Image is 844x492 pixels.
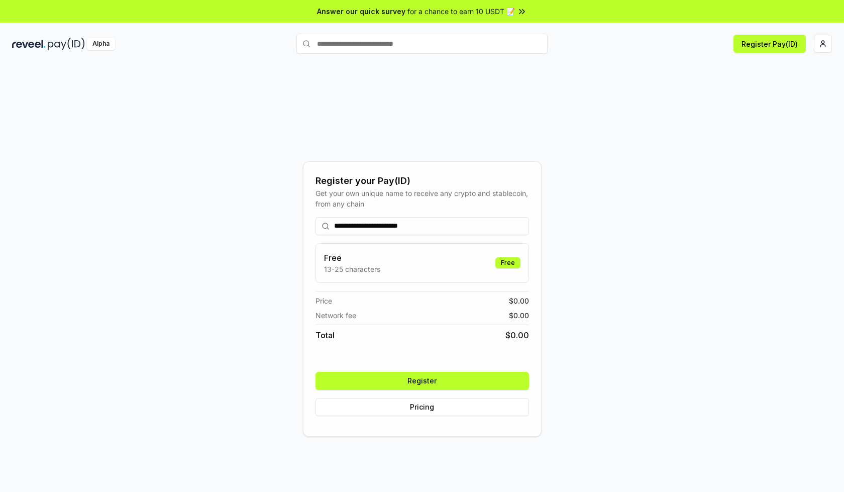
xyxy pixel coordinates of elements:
span: Price [315,296,332,306]
button: Register [315,372,529,390]
div: Free [495,257,520,268]
span: Network fee [315,310,356,321]
span: $ 0.00 [509,296,529,306]
span: $ 0.00 [509,310,529,321]
span: Answer our quick survey [317,6,405,17]
button: Register Pay(ID) [733,35,806,53]
img: pay_id [48,38,85,50]
button: Pricing [315,398,529,416]
div: Register your Pay(ID) [315,174,529,188]
p: 13-25 characters [324,264,380,274]
div: Alpha [87,38,115,50]
span: for a chance to earn 10 USDT 📝 [407,6,515,17]
h3: Free [324,252,380,264]
div: Get your own unique name to receive any crypto and stablecoin, from any chain [315,188,529,209]
img: reveel_dark [12,38,46,50]
span: $ 0.00 [505,329,529,341]
span: Total [315,329,335,341]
